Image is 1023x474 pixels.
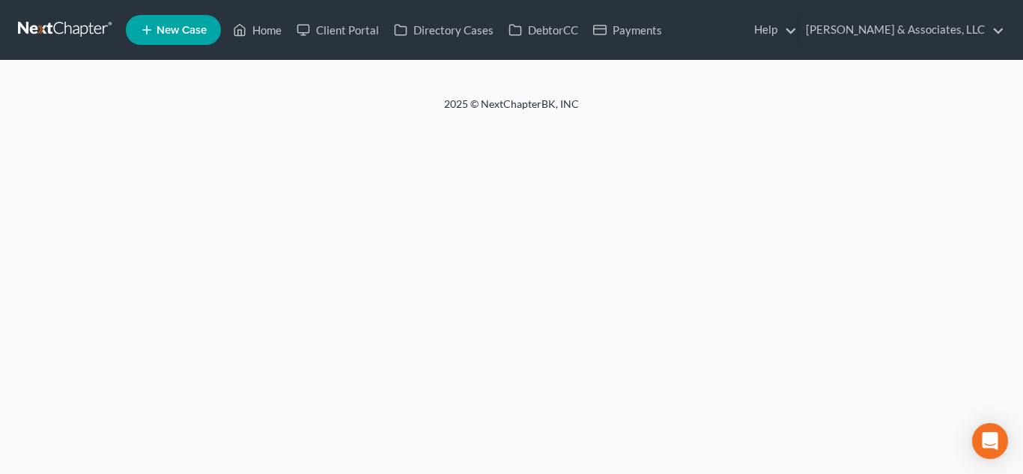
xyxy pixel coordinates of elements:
[85,97,938,124] div: 2025 © NextChapterBK, INC
[501,16,586,43] a: DebtorCC
[798,16,1004,43] a: [PERSON_NAME] & Associates, LLC
[386,16,501,43] a: Directory Cases
[972,423,1008,459] div: Open Intercom Messenger
[289,16,386,43] a: Client Portal
[126,15,221,45] new-legal-case-button: New Case
[586,16,670,43] a: Payments
[225,16,289,43] a: Home
[747,16,797,43] a: Help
